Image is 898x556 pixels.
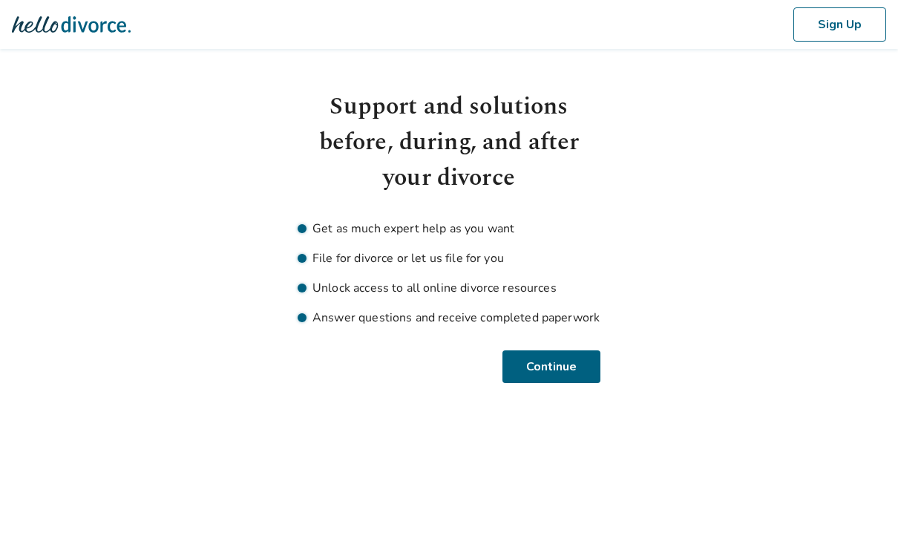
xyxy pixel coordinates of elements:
[12,10,131,39] img: Hello Divorce Logo
[298,249,600,267] li: File for divorce or let us file for you
[298,309,600,327] li: Answer questions and receive completed paperwork
[298,89,600,196] h1: Support and solutions before, during, and after your divorce
[298,220,600,238] li: Get as much expert help as you want
[298,279,600,297] li: Unlock access to all online divorce resources
[505,350,600,383] button: Continue
[793,7,886,42] button: Sign Up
